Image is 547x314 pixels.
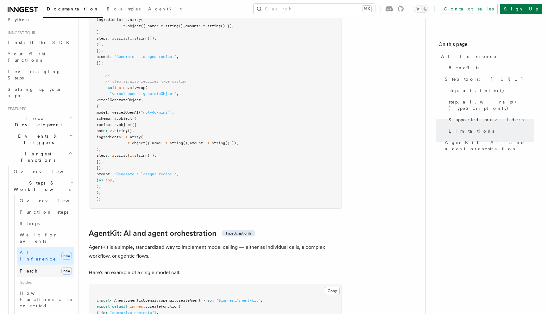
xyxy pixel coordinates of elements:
a: AgentKit: AI and agent orchestration [442,137,534,154]
a: Your first Functions [5,48,74,66]
span: Features [5,106,26,111]
span: ( [179,304,181,309]
span: Benefits [449,65,479,71]
span: .string [210,141,225,145]
span: ( [145,85,148,90]
span: , [101,42,103,47]
span: default [112,304,128,309]
span: Examples [107,6,141,11]
span: .string [112,129,128,133]
span: , [99,190,101,195]
span: steps [97,36,108,41]
span: }) [97,166,101,170]
span: ai [130,85,134,90]
span: // [105,73,110,78]
a: AgentKit: AI and agent orchestrationTypeScript only [89,229,255,238]
span: , [132,129,134,133]
span: ( [141,17,143,22]
span: steps [97,153,108,158]
span: .string [132,153,148,158]
span: vercelOpenAI [112,110,139,115]
span: .createFunction [145,304,179,309]
a: Fetchnew [17,265,74,277]
span: AgentKit [148,6,182,11]
span: z [207,141,210,145]
a: Sleeps [17,218,74,229]
span: z [112,36,114,41]
span: z [130,153,132,158]
span: createAgent } [176,298,205,303]
span: , [101,160,103,164]
a: Limitations [446,125,534,137]
span: new [61,267,72,275]
span: Leveraging Steps [8,69,61,80]
span: ( [139,110,141,115]
span: () [183,141,187,145]
a: Overview [11,166,74,177]
a: AI Inference [438,51,534,62]
span: ()) [148,153,154,158]
span: z [125,17,128,22]
a: step.ai.wrap() (TypeScript only) [446,96,534,114]
span: .array [128,17,141,22]
span: Documentation [47,6,99,11]
span: }) [97,48,101,53]
span: .array [114,36,128,41]
span: "Generate a lasagna recipe." [114,172,176,176]
span: { Agent [110,298,125,303]
span: Your first Functions [8,51,45,63]
a: AI Inferencenew [17,247,74,265]
a: Python [5,14,74,25]
span: import [97,298,110,303]
span: ({ [132,116,136,121]
span: : [108,153,110,158]
span: ); [97,184,101,189]
span: . [128,85,130,90]
a: Function steps [17,206,74,218]
span: new [61,252,72,260]
span: AI Inference [441,53,497,60]
span: // step.ai.wrap requires type casting [105,79,187,84]
span: z [110,129,112,133]
span: inngest [130,304,145,309]
span: Inngest Functions [5,151,68,163]
span: , [154,36,156,41]
span: : [161,141,163,145]
span: z [112,153,114,158]
span: ({ name [145,141,161,145]
span: Function steps [20,210,68,215]
p: AgentKit is a simple, standardized way to implement model calling — either as individual calls, a... [89,243,342,261]
span: ) [97,147,99,152]
a: Leveraging Steps [5,66,74,84]
span: Limitations [449,128,494,134]
span: How Functions are executed [20,291,73,308]
span: { [97,104,99,108]
span: AgentKit: AI and agent orchestration [445,139,534,152]
span: : [203,141,205,145]
span: ingredients [97,17,121,22]
span: TypeScript only [225,231,252,236]
span: z [161,24,163,28]
span: ( [128,36,130,41]
span: agenticOpenai [128,298,156,303]
a: Examples [103,2,144,17]
span: , [99,147,101,152]
span: () }) [225,141,236,145]
span: step [119,85,128,90]
span: , [154,153,156,158]
span: .array [114,153,128,158]
span: Inngest tour [5,30,35,35]
span: .wrap [134,85,145,90]
span: ingredients [97,135,121,139]
span: z [128,141,130,145]
p: Here's an example of a single model call: [89,268,342,277]
span: , [176,91,179,96]
span: Wait for events [20,232,57,244]
span: , [172,110,174,115]
span: : [110,54,112,59]
span: as [156,298,161,303]
span: : [121,135,123,139]
button: Toggle dark mode [414,5,429,13]
span: as [99,178,103,182]
span: : [110,122,112,127]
